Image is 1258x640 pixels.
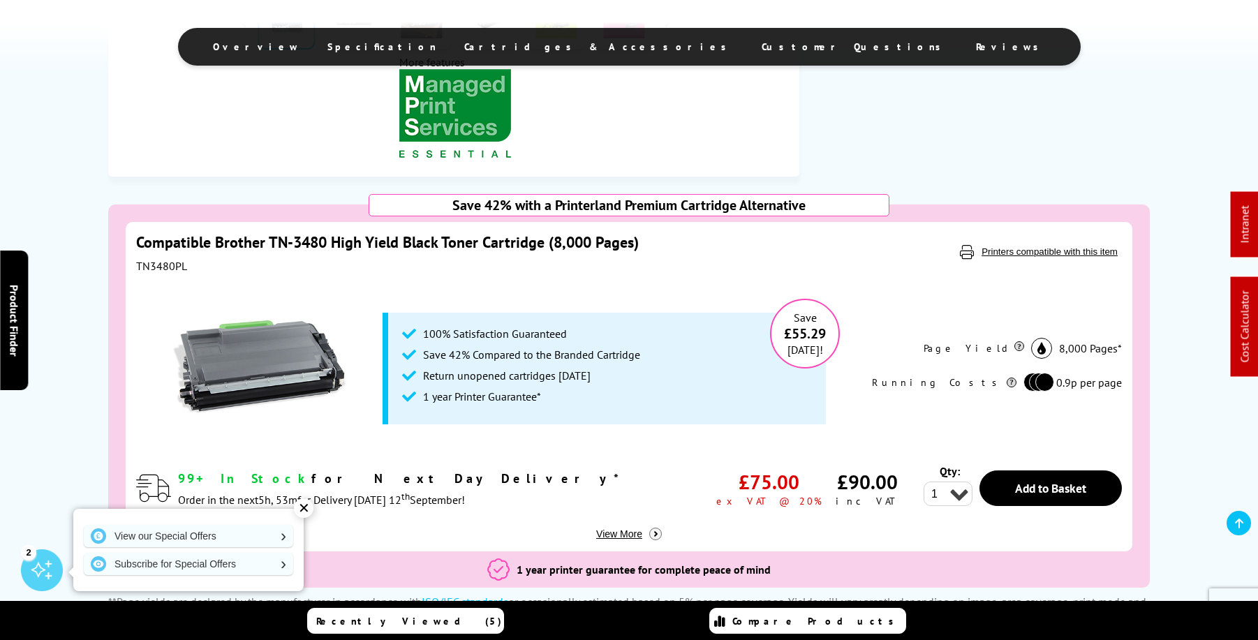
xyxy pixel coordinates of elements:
[517,563,771,576] span: 1 year printer guarantee for complete peace of mind
[369,194,889,216] div: Save 42% with a Printerland Premium Cartridge Alternative
[976,40,1046,53] span: Reviews
[423,389,541,403] span: 1 year Printer Guarantee*
[739,469,799,495] span: £75.00
[940,464,960,478] span: Qty:
[422,595,508,609] span: ISO/IEC standards
[423,369,591,382] span: Return unopened cartridges [DATE]
[784,325,826,343] span: £55.29
[837,469,898,495] span: £90.00
[294,498,313,518] div: ✕
[709,608,906,634] a: Compare Products
[399,69,511,163] img: Brother MPS Essential
[84,553,293,575] a: Subscribe for Special Offers
[1023,373,1122,392] li: 0.9p per page
[787,343,823,357] span: [DATE]!
[172,280,347,454] img: Compatible Brother TN-3480 High Yield Black Toner Cartridge (8,000 Pages)
[762,40,948,53] span: Customer Questions
[1059,341,1122,355] span: 8,000 Pages*
[649,528,662,540] img: more info
[423,327,567,341] span: 100% Satisfaction Guaranteed
[178,470,311,486] span: 99+ In Stock
[464,40,734,53] span: Cartridges & Accessories
[716,495,822,507] span: ex VAT @ 20%
[732,615,901,627] span: Compare Products
[7,284,21,356] span: Product Finder
[399,152,511,166] a: KeyFeatureModal340
[258,493,297,507] span: 5h, 53m
[592,527,666,541] button: View More
[1031,338,1052,359] img: black_icon.svg
[401,490,410,503] sup: th
[307,608,504,634] a: Recently Viewed (5)
[977,246,1122,258] button: Printers compatible with this item
[136,259,826,273] div: TN3480PL
[1238,206,1252,244] a: Intranet
[108,595,1150,623] div: **Page yields are declared by the manufacturer in accordance with or occasionally estimated based...
[596,528,649,539] span: View More
[327,40,436,53] span: Specification
[316,615,502,627] span: Recently Viewed (5)
[924,338,1024,359] div: Page Yield
[794,311,817,325] span: Save
[178,470,628,506] div: modal_delivery
[1238,291,1252,363] a: Cost Calculator
[84,525,293,547] a: View our Special Offers
[21,544,36,560] div: 2
[136,232,639,252] a: Compatible Brother TN-3480 High Yield Black Toner Cartridge (8,000 Pages)
[487,558,510,581] img: 3 year Printer Guarantee
[872,373,1016,392] div: Running Costs
[836,495,899,507] span: inc VAT
[178,493,465,507] span: Order in the next for Delivery [DATE] 12 September!
[423,348,640,362] span: Save 42% Compared to the Branded Cartridge
[1015,480,1086,496] span: Add to Basket
[213,40,299,53] span: Overview
[178,470,628,486] div: for Next Day Delivery*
